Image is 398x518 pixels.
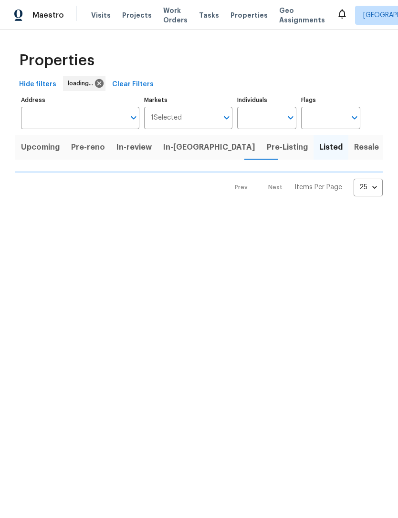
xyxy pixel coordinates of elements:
[15,76,60,93] button: Hide filters
[237,97,296,103] label: Individuals
[91,10,111,20] span: Visits
[230,10,268,20] span: Properties
[279,6,325,25] span: Geo Assignments
[163,6,188,25] span: Work Orders
[267,141,308,154] span: Pre-Listing
[284,111,297,124] button: Open
[63,76,105,91] div: loading...
[112,79,154,91] span: Clear Filters
[144,97,233,103] label: Markets
[21,97,139,103] label: Address
[199,12,219,19] span: Tasks
[122,10,152,20] span: Projects
[19,79,56,91] span: Hide filters
[32,10,64,20] span: Maestro
[301,97,360,103] label: Flags
[354,175,383,200] div: 25
[127,111,140,124] button: Open
[220,111,233,124] button: Open
[348,111,361,124] button: Open
[319,141,343,154] span: Listed
[71,141,105,154] span: Pre-reno
[116,141,152,154] span: In-review
[226,179,383,196] nav: Pagination Navigation
[19,56,94,65] span: Properties
[294,183,342,192] p: Items Per Page
[151,114,182,122] span: 1 Selected
[354,141,379,154] span: Resale
[21,141,60,154] span: Upcoming
[108,76,157,93] button: Clear Filters
[163,141,255,154] span: In-[GEOGRAPHIC_DATA]
[68,79,97,88] span: loading...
